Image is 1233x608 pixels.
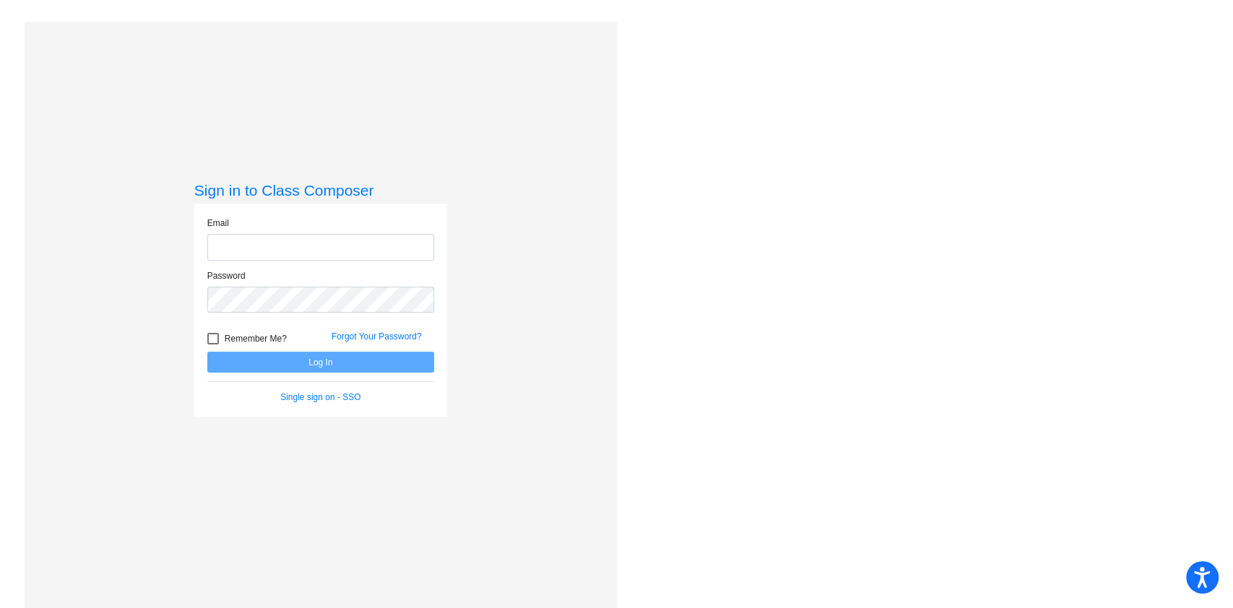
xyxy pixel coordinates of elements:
[280,392,360,402] a: Single sign on - SSO
[207,269,246,282] label: Password
[225,330,287,347] span: Remember Me?
[207,352,434,373] button: Log In
[194,181,447,199] h3: Sign in to Class Composer
[207,217,229,230] label: Email
[332,331,422,342] a: Forgot Your Password?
